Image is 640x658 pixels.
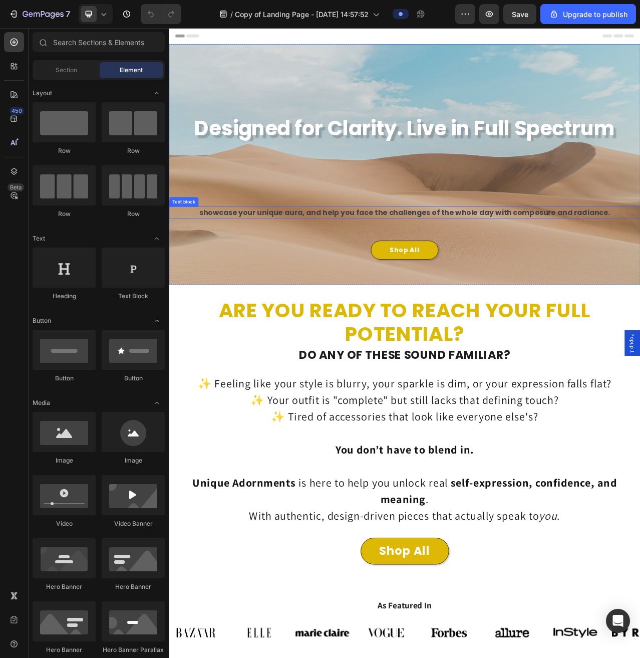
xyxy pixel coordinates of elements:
span: Element [120,66,143,75]
div: Row [33,209,96,218]
p: 7 [66,8,70,20]
div: Heading [33,292,96,301]
p: ✨ Feeling like your style is blurry, your sparkle is dim, or your expression falls flat? [1,443,600,464]
div: Row [102,209,165,218]
div: Row [102,146,165,155]
span: Save [512,10,528,19]
span: Media [33,398,50,407]
span: Toggle open [149,85,165,101]
strong: You don’t have to blend in. [212,528,389,547]
p: ​ ​ is here to help you unlock real ​ ​. [1,569,600,611]
div: Video Banner [102,519,165,528]
p: ✨ Your outfit is "complete" but still lacks that defining touch? [1,464,600,485]
div: Button [102,374,165,383]
button: Upgrade to publish [540,4,636,24]
span: Popup 1 [586,389,596,414]
span: Text [33,234,45,243]
div: 450 [10,107,24,115]
p: With authentic, design-driven pieces that actually speak to . [1,611,600,632]
p: ✨ Tired of accessories that look like everyone else's? [1,485,600,506]
div: Video [33,519,96,528]
span: Toggle open [149,313,165,329]
div: Hero Banner [102,582,165,591]
span: Section [56,66,77,75]
span: / [230,9,233,20]
button: 7 [4,4,75,24]
span: Toggle open [149,231,165,247]
p: Shop All [281,277,319,289]
div: Image [33,456,96,465]
div: Text Block [102,292,165,301]
div: Hero Banner [33,645,96,654]
div: Undo/Redo [141,4,181,24]
iframe: Design area [169,28,640,658]
strong: ​self-expression, confidence, and meaning​ [270,570,571,610]
span: Button [33,316,51,325]
a: Shop All [257,271,344,295]
div: Hero Banner [33,582,96,591]
div: Beta [8,183,24,191]
span: Copy of Landing Page - [DATE] 14:57:52 [235,9,369,20]
button: Save [503,4,536,24]
input: Search Sections & Elements [33,32,165,52]
div: Text block [2,217,36,226]
div: Hero Banner Parallax [102,645,165,654]
div: Upgrade to publish [549,9,627,20]
div: Image [102,456,165,465]
span: Toggle open [149,395,165,411]
strong: ​Unique Adornments​ [30,570,162,589]
span: Layout [33,89,52,98]
div: Row [33,146,96,155]
div: Open Intercom Messenger [606,609,630,633]
i: you [472,612,495,631]
p: showcase your unique aura, and help you face the challenges of the whole day with composure and r... [1,229,600,242]
div: Button [33,374,96,383]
